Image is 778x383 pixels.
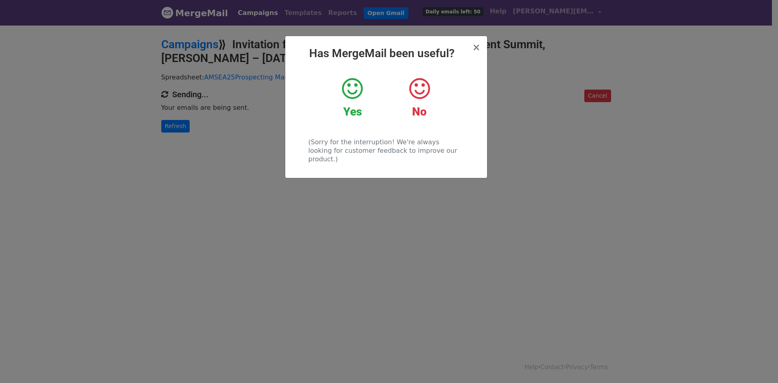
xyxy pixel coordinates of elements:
[472,43,480,52] button: Close
[392,77,447,119] a: No
[325,77,380,119] a: Yes
[737,344,778,383] iframe: Chat Widget
[472,42,480,53] span: ×
[412,105,427,118] strong: No
[343,105,362,118] strong: Yes
[292,47,481,60] h2: Has MergeMail been useful?
[308,138,464,163] p: (Sorry for the interruption! We're always looking for customer feedback to improve our product.)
